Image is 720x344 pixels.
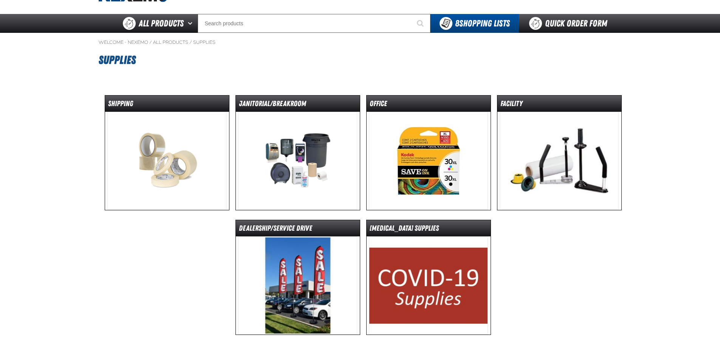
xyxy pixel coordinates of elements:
img: Covid-19 Supplies [369,236,488,335]
a: Quick Order Form [519,14,621,33]
a: Office [366,95,491,210]
span: All Products [139,17,184,30]
a: [MEDICAL_DATA] Supplies [366,220,491,335]
input: Search [198,14,430,33]
img: Facility [500,112,619,210]
dt: Shipping [105,99,229,112]
a: Shipping [105,95,229,210]
img: Shipping [107,112,226,210]
a: Supplies [193,39,215,45]
a: Welcome - Nexemo [99,39,148,45]
button: Start Searching [412,14,430,33]
a: Janitorial/Breakroom [235,95,360,210]
span: Shopping Lists [455,18,510,29]
a: Dealership/Service drive [235,220,360,335]
dt: [MEDICAL_DATA] Supplies [367,223,491,236]
h1: Supplies [99,50,622,70]
span: / [149,39,152,45]
button: Open All Products pages [185,14,198,33]
dt: Facility [497,99,621,112]
dt: Janitorial/Breakroom [236,99,360,112]
a: All Products [153,39,188,45]
img: Dealership/Service drive [238,236,357,335]
img: Janitorial/Breakroom [238,112,357,210]
dt: Office [367,99,491,112]
img: Office [369,112,488,210]
strong: 8 [455,18,459,29]
dt: Dealership/Service drive [236,223,360,236]
nav: Breadcrumbs [99,39,622,45]
a: Facility [497,95,622,210]
span: / [189,39,192,45]
button: You have 8 Shopping Lists. Open to view details [430,14,519,33]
